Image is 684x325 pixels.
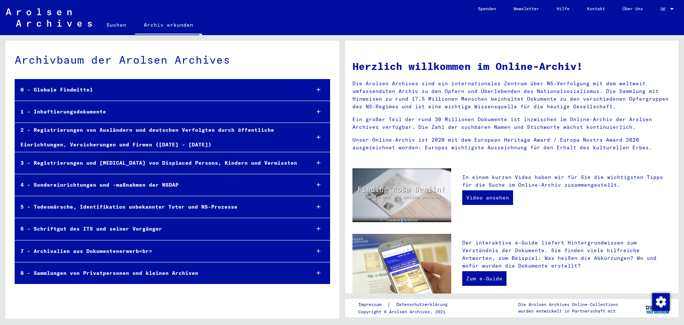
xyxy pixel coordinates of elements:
[15,244,304,258] div: 7 - Archivalien aus Dokumentenerwerb<br>
[358,301,387,309] a: Impressum
[98,16,135,34] a: Suchen
[358,309,456,315] p: Copyright © Arolsen Archives, 2021
[15,156,304,170] div: 3 - Registrierungen und [MEDICAL_DATA] von Displaced Persons, Kindern und Vermissten
[462,173,671,189] p: In einem kurzen Video haben wir für Sie die wichtigsten Tipps für die Suche im Online-Archiv zusa...
[15,266,304,280] div: 8 - Sammlungen von Privatpersonen und kleinen Archiven
[652,293,669,310] div: Zustimmung ändern
[15,200,304,214] div: 5 - Todesmärsche, Identifikation unbekannter Toter und NS-Prozesse
[15,178,304,192] div: 4 - Sondereinrichtungen und -maßnahmen der NSDAP
[352,168,451,222] img: video.jpg
[15,52,330,68] div: Archivbaum der Arolsen Archives
[15,123,304,152] div: 2 - Registrierungen von Ausländern und deutschen Verfolgten durch öffentliche Einrichtungen, Vers...
[462,239,671,270] p: Der interaktive e-Guide liefert Hintergrundwissen zum Verständnis der Dokumente. Sie finden viele...
[352,136,672,152] p: Unser Online-Archiv ist 2020 mit dem European Heritage Award / Europa Nostra Award 2020 ausgezeic...
[518,301,618,308] p: Die Arolsen Archives Online-Collections
[6,8,92,27] img: Arolsen_neg.svg
[661,7,669,12] span: DE
[352,116,672,131] p: Ein großer Teil der rund 30 Millionen Dokumente ist inzwischen im Online-Archiv der Arolsen Archi...
[358,301,456,309] div: |
[518,308,618,314] p: wurden entwickelt in Partnerschaft mit
[15,83,304,97] div: 0 - Globale Findmittel
[352,80,672,111] p: Die Arolsen Archives sind ein internationales Zentrum über NS-Verfolgung mit dem weltweit umfasse...
[462,271,507,286] a: Zum e-Guide
[15,222,304,236] div: 6 - Schriftgut des ITS und seiner Vorgänger
[15,105,304,119] div: 1 - Inhaftierungsdokumente
[352,59,672,74] h1: Herzlich willkommen im Online-Archiv!
[462,190,513,205] a: Video ansehen
[652,293,670,311] img: Zustimmung ändern
[390,301,456,309] a: Datenschutzerklärung
[352,234,451,300] img: eguide.jpg
[644,299,672,317] img: yv_logo.png
[135,16,202,35] a: Archiv erkunden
